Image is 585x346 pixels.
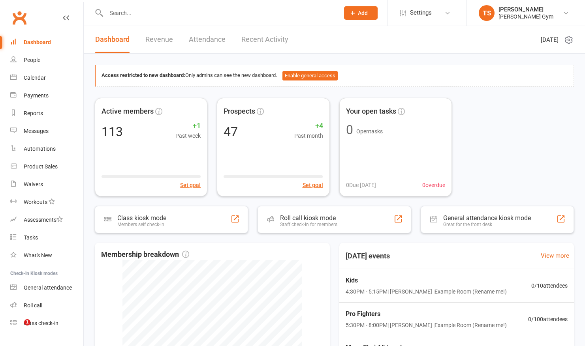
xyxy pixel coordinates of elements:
[346,106,396,117] span: Your open tasks
[10,140,83,158] a: Automations
[24,234,38,241] div: Tasks
[224,125,238,138] div: 47
[531,281,568,290] span: 0 / 10 attendees
[24,128,49,134] div: Messages
[24,57,40,63] div: People
[8,319,27,338] iframe: Intercom live chat
[346,123,353,136] div: 0
[24,319,30,325] span: 1
[189,26,226,53] a: Attendance
[410,4,432,22] span: Settings
[10,158,83,176] a: Product Sales
[339,249,396,263] h3: [DATE] events
[280,222,337,227] div: Staff check-in for members
[346,321,507,329] span: 5:30PM - 8:00PM | [PERSON_NAME] | Example Room (Rename me!)
[24,217,63,223] div: Assessments
[541,35,559,45] span: [DATE]
[10,87,83,105] a: Payments
[294,131,323,140] span: Past month
[175,131,201,140] span: Past week
[422,181,445,189] span: 0 overdue
[24,181,43,187] div: Waivers
[117,222,166,227] div: Members self check-in
[479,5,495,21] div: TS
[24,75,46,81] div: Calendar
[145,26,173,53] a: Revenue
[541,251,569,260] a: View more
[282,71,338,80] button: Enable general access
[24,199,47,205] div: Workouts
[346,287,507,296] span: 4:30PM - 5:15PM | [PERSON_NAME] | Example Room (Rename me!)
[24,146,56,152] div: Automations
[10,211,83,229] a: Assessments
[10,34,83,51] a: Dashboard
[280,214,337,222] div: Roll call kiosk mode
[24,163,58,170] div: Product Sales
[10,51,83,69] a: People
[10,122,83,140] a: Messages
[102,125,123,138] div: 113
[10,279,83,297] a: General attendance kiosk mode
[346,181,376,189] span: 0 Due [DATE]
[498,6,553,13] div: [PERSON_NAME]
[104,7,334,19] input: Search...
[9,8,29,28] a: Clubworx
[102,106,154,117] span: Active members
[180,181,201,189] button: Set goal
[241,26,288,53] a: Recent Activity
[24,92,49,99] div: Payments
[24,252,52,258] div: What's New
[443,222,531,227] div: Great for the front desk
[95,26,130,53] a: Dashboard
[303,181,323,189] button: Set goal
[224,106,255,117] span: Prospects
[10,105,83,122] a: Reports
[175,120,201,132] span: +1
[10,229,83,247] a: Tasks
[10,314,83,332] a: Class kiosk mode
[102,72,185,78] strong: Access restricted to new dashboard:
[24,284,72,291] div: General attendance
[101,249,189,260] span: Membership breakdown
[24,39,51,45] div: Dashboard
[294,120,323,132] span: +4
[528,315,568,324] span: 0 / 100 attendees
[10,176,83,193] a: Waivers
[117,214,166,222] div: Class kiosk mode
[24,110,43,116] div: Reports
[10,69,83,87] a: Calendar
[10,297,83,314] a: Roll call
[10,193,83,211] a: Workouts
[358,10,368,16] span: Add
[24,320,58,326] div: Class check-in
[498,13,553,20] div: [PERSON_NAME] Gym
[346,275,507,286] span: Kids
[102,71,568,80] div: Only admins can see the new dashboard.
[346,309,507,319] span: Pro Fighters
[344,6,378,20] button: Add
[10,247,83,264] a: What's New
[443,214,531,222] div: General attendance kiosk mode
[24,302,42,309] div: Roll call
[356,128,383,135] span: Open tasks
